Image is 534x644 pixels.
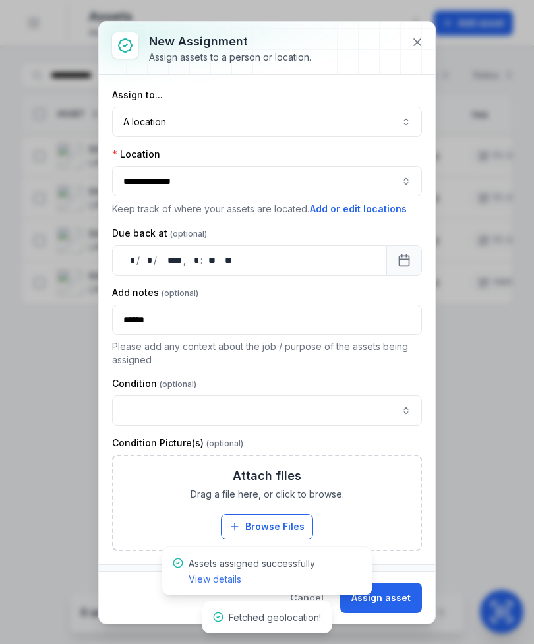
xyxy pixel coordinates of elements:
div: minute, [204,254,217,267]
div: day, [123,254,136,267]
div: , [183,254,187,267]
span: Assets assigned successfully [189,558,315,585]
label: Add notes [112,286,198,299]
button: Assign asset [340,583,422,613]
div: Assign assets to a person or location. [149,51,311,64]
label: Assign to... [112,88,163,102]
div: 2 [150,570,165,586]
label: Condition Picture(s) [112,436,243,450]
div: am/pm, [218,254,233,267]
label: Location [112,148,160,161]
p: Keep track of where your assets are located. [112,202,422,216]
div: month, [141,254,154,267]
div: / [154,254,158,267]
div: year, [158,254,183,267]
div: / [136,254,141,267]
span: Fetched geolocation! [229,612,321,623]
h3: Attach files [233,467,301,485]
button: Browse Files [221,514,313,539]
span: Assets [112,570,165,586]
button: Assets2 [99,565,435,591]
label: Condition [112,377,196,390]
label: Due back at [112,227,207,240]
h3: New assignment [149,32,311,51]
button: Calendar [386,245,422,276]
p: Please add any context about the job / purpose of the assets being assigned [112,340,422,366]
button: Add or edit locations [309,202,407,216]
div: : [200,254,204,267]
button: A location [112,107,422,137]
span: Drag a file here, or click to browse. [191,488,344,501]
div: hour, [187,254,200,267]
a: View details [189,573,241,586]
button: Cancel [279,583,335,613]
